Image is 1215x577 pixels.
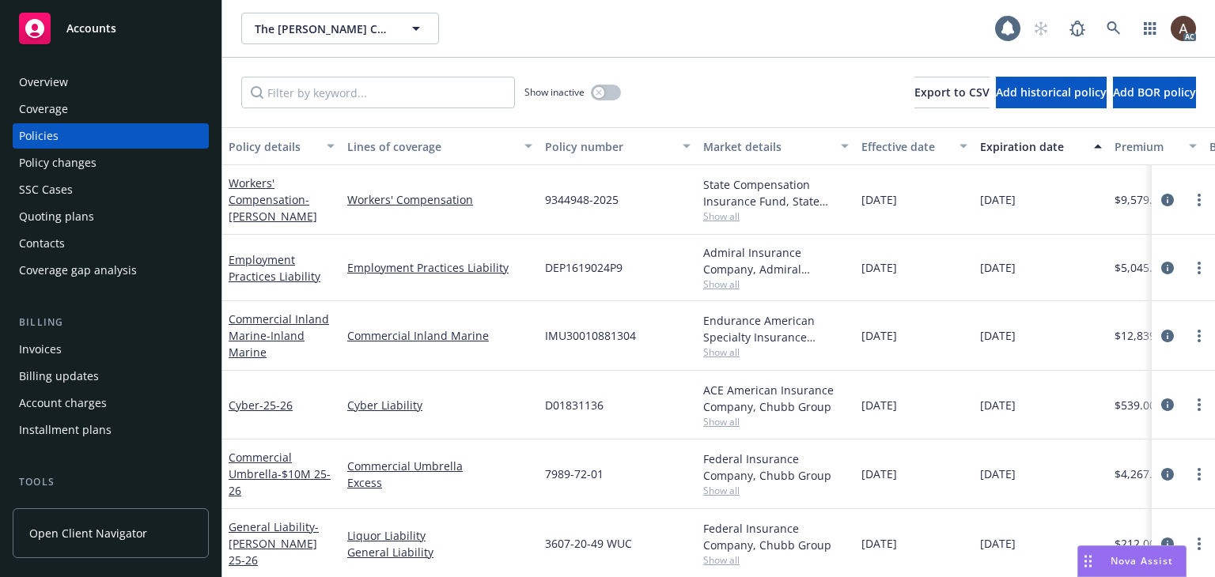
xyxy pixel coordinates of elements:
[229,138,317,155] div: Policy details
[545,191,619,208] span: 9344948-2025
[19,70,68,95] div: Overview
[1115,535,1156,552] span: $212.00
[996,77,1107,108] button: Add historical policy
[703,451,849,484] div: Federal Insurance Company, Chubb Group
[980,191,1016,208] span: [DATE]
[13,337,209,362] a: Invoices
[980,535,1016,552] span: [DATE]
[1158,534,1177,553] a: circleInformation
[545,259,623,276] span: DEP1619024P9
[229,466,331,498] span: - $10M 25-26
[545,535,632,552] span: 3607-20-49 WUC
[697,127,855,165] button: Market details
[980,138,1084,155] div: Expiration date
[1115,466,1165,482] span: $4,267.00
[29,525,147,541] span: Open Client Navigator
[1190,190,1209,209] a: more
[19,258,137,283] div: Coverage gap analysis
[13,6,209,51] a: Accounts
[19,150,97,175] div: Policy changes
[861,397,897,413] span: [DATE]
[1115,397,1156,413] span: $539.00
[1115,327,1171,344] span: $12,839.00
[703,244,849,277] div: Admiral Insurance Company, Admiral Insurance Group ([PERSON_NAME] Corporation), CRC Group
[13,258,209,283] a: Coverage gap analysis
[241,13,439,44] button: The [PERSON_NAME] Company
[13,70,209,95] a: Overview
[861,259,897,276] span: [DATE]
[861,466,897,482] span: [DATE]
[703,209,849,223] span: Show all
[19,231,65,256] div: Contacts
[19,390,107,416] div: Account charges
[545,466,604,482] span: 7989-72-01
[13,474,209,490] div: Tools
[341,127,539,165] button: Lines of coverage
[861,327,897,344] span: [DATE]
[19,417,112,443] div: Installment plans
[861,138,950,155] div: Effective date
[13,315,209,330] div: Billing
[703,345,849,359] span: Show all
[19,123,59,149] div: Policies
[1108,127,1203,165] button: Premium
[545,327,636,344] span: IMU30010881304
[1190,534,1209,553] a: more
[545,138,673,155] div: Policy number
[703,176,849,209] div: State Compensation Insurance Fund, State Compensation Insurance Fund (SCIF)
[347,474,532,491] a: Excess
[1113,77,1196,108] button: Add BOR policy
[13,390,209,416] a: Account charges
[703,312,849,345] div: Endurance American Specialty Insurance Company, Sompo International
[914,85,990,100] span: Export to CSV
[229,175,317,224] a: Workers' Compensation
[1158,395,1177,414] a: circleInformation
[855,127,974,165] button: Effective date
[861,191,897,208] span: [DATE]
[13,204,209,229] a: Quoting plans
[229,450,331,498] a: Commercial Umbrella
[980,259,1016,276] span: [DATE]
[347,544,532,560] a: General Liability
[13,96,209,122] a: Coverage
[259,398,293,413] span: - 25-26
[1190,465,1209,484] a: more
[229,519,319,568] a: General Liability
[1171,16,1196,41] img: photo
[1190,326,1209,345] a: more
[19,96,68,122] div: Coverage
[13,123,209,149] a: Policies
[703,277,849,291] span: Show all
[974,127,1108,165] button: Expiration date
[1158,190,1177,209] a: circleInformation
[1158,465,1177,484] a: circleInformation
[347,397,532,413] a: Cyber Liability
[1115,138,1179,155] div: Premium
[1078,546,1098,576] div: Drag to move
[1190,258,1209,277] a: more
[703,415,849,428] span: Show all
[229,398,293,413] a: Cyber
[1158,258,1177,277] a: circleInformation
[539,127,697,165] button: Policy number
[980,397,1016,413] span: [DATE]
[861,535,897,552] span: [DATE]
[13,364,209,389] a: Billing updates
[347,138,515,155] div: Lines of coverage
[13,231,209,256] a: Contacts
[1134,13,1166,44] a: Switch app
[1025,13,1057,44] a: Start snowing
[703,382,849,415] div: ACE American Insurance Company, Chubb Group
[222,127,341,165] button: Policy details
[1098,13,1130,44] a: Search
[1115,259,1165,276] span: $5,045.00
[19,337,62,362] div: Invoices
[229,328,305,360] span: - Inland Marine
[19,364,99,389] div: Billing updates
[347,191,532,208] a: Workers' Compensation
[914,77,990,108] button: Export to CSV
[980,466,1016,482] span: [DATE]
[13,177,209,202] a: SSC Cases
[1190,395,1209,414] a: more
[996,85,1107,100] span: Add historical policy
